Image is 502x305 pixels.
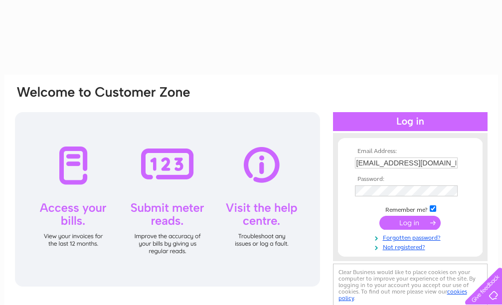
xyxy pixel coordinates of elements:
a: cookies policy [338,288,467,302]
input: Submit [379,216,441,230]
td: Remember me? [352,204,468,214]
a: Not registered? [355,242,468,251]
th: Password: [352,176,468,183]
a: Forgotten password? [355,232,468,242]
th: Email Address: [352,148,468,155]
